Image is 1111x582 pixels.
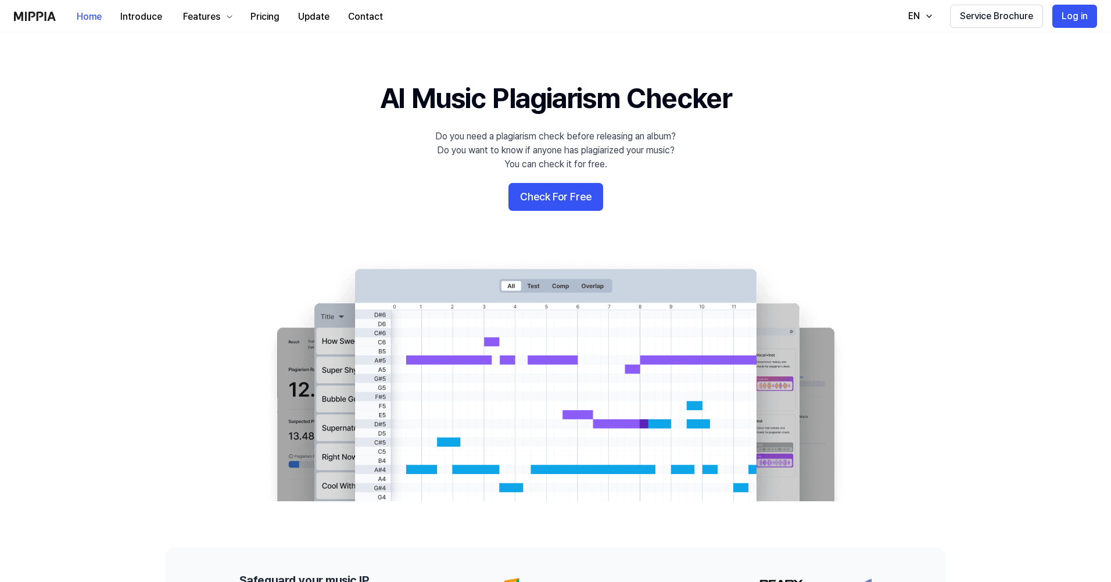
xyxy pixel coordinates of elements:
[435,130,676,171] div: Do you need a plagiarism check before releasing an album? Do you want to know if anyone has plagi...
[289,1,339,33] a: Update
[339,5,392,28] button: Contact
[380,79,732,118] h1: AI Music Plagiarism Checker
[1052,5,1097,28] button: Log in
[111,5,171,28] button: Introduce
[67,5,111,28] button: Home
[241,5,289,28] button: Pricing
[897,5,941,28] button: EN
[14,12,56,21] img: logo
[289,5,339,28] button: Update
[950,5,1043,28] button: Service Brochure
[171,5,241,28] button: Features
[67,1,111,33] a: Home
[253,257,858,501] img: main Image
[181,10,223,24] div: Features
[906,9,922,23] div: EN
[508,183,603,211] button: Check For Free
